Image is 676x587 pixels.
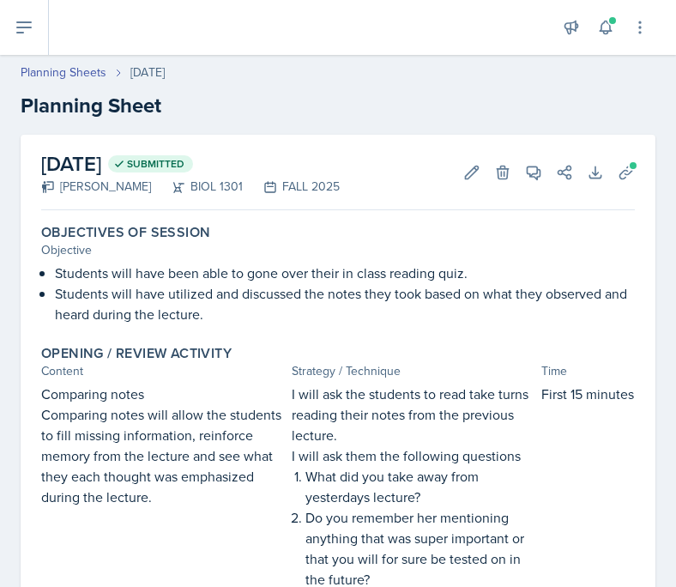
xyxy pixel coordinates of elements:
[41,148,340,179] h2: [DATE]
[305,466,535,507] p: What did you take away from yesterdays lecture?
[292,384,535,445] p: I will ask the students to read take turns reading their notes from the previous lecture.
[292,362,535,380] div: Strategy / Technique
[41,404,285,507] p: Comparing notes will allow the students to fill missing information, reinforce memory from the le...
[130,64,165,82] div: [DATE]
[243,178,340,196] div: FALL 2025
[41,241,635,259] div: Objective
[41,384,285,404] p: Comparing notes
[151,178,243,196] div: BIOL 1301
[127,157,184,171] span: Submitted
[541,384,635,404] p: First 15 minutes
[41,224,210,241] label: Objectives of Session
[41,362,285,380] div: Content
[41,178,151,196] div: [PERSON_NAME]
[292,445,535,466] p: I will ask them the following questions
[55,283,635,324] p: Students will have utilized and discussed the notes they took based on what they observed and hea...
[21,90,655,121] h2: Planning Sheet
[55,263,635,283] p: Students will have been able to gone over their in class reading quiz.
[541,362,635,380] div: Time
[41,345,232,362] label: Opening / Review Activity
[21,64,106,82] a: Planning Sheets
